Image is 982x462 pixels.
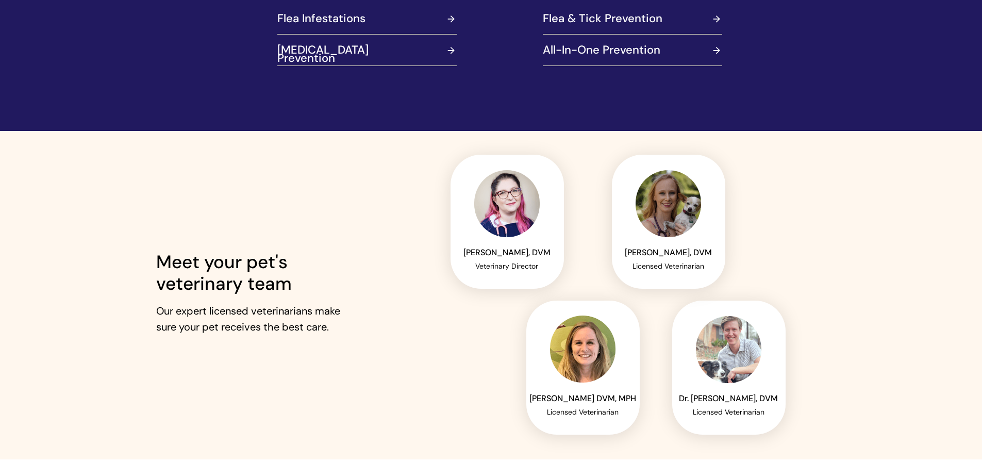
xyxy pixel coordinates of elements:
[693,407,764,417] span: Licensed Veterinarian
[633,261,704,271] span: Licensed Veterinarian
[529,393,636,404] span: [PERSON_NAME] DVM, MPH
[547,407,619,417] span: Licensed Veterinarian
[156,250,292,295] span: Meet your pet's veterinary team
[625,247,712,258] span: [PERSON_NAME], DVM
[463,247,551,258] span: [PERSON_NAME], DVM
[475,261,538,271] span: Veterinary Director
[156,304,340,334] span: Our expert licensed veterinarians make sure your pet receives the best care.
[679,393,778,404] span: Dr. [PERSON_NAME], DVM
